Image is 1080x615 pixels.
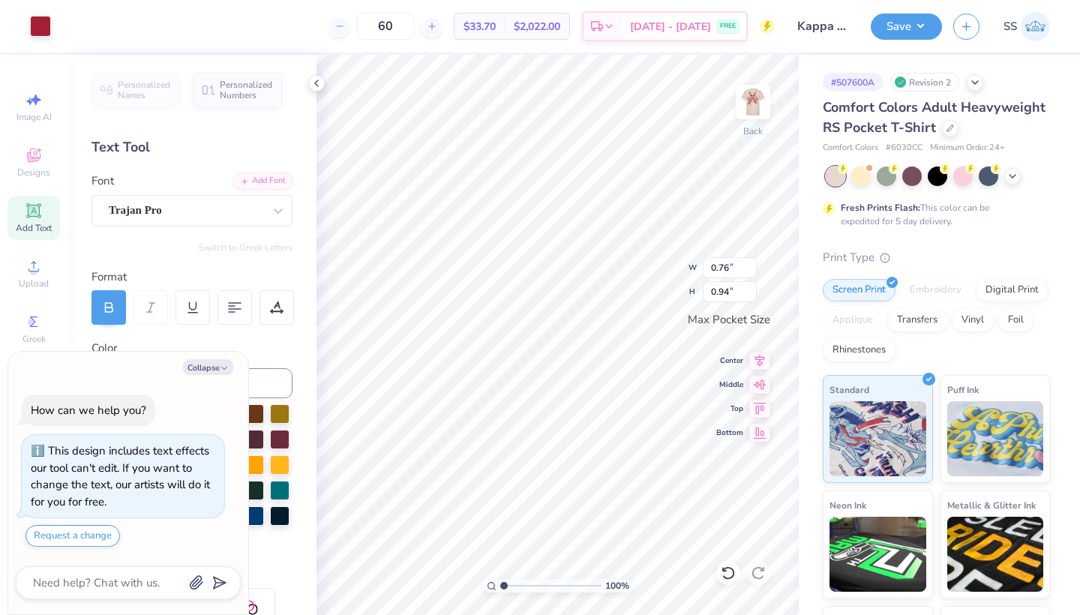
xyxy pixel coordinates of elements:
[22,333,46,345] span: Greek
[947,382,979,397] span: Puff Ink
[1003,12,1050,41] a: SS
[900,279,971,301] div: Embroidery
[823,309,883,331] div: Applique
[716,427,743,438] span: Bottom
[829,382,869,397] span: Standard
[233,172,292,190] div: Add Font
[16,111,52,123] span: Image AI
[952,309,994,331] div: Vinyl
[1003,18,1017,35] span: SS
[823,339,895,361] div: Rhinestones
[31,443,210,509] div: This design includes text effects our tool can't edit. If you want to change the text, our artist...
[829,517,926,592] img: Neon Ink
[19,277,49,289] span: Upload
[605,579,629,592] span: 100 %
[823,73,883,91] div: # 507600A
[976,279,1048,301] div: Digital Print
[630,19,711,34] span: [DATE] - [DATE]
[91,137,292,157] div: Text Tool
[786,11,859,41] input: Untitled Design
[841,201,1025,228] div: This color can be expedited for 5 day delivery.
[743,124,763,138] div: Back
[25,525,120,547] button: Request a change
[1021,12,1050,41] img: Savannah Snape
[886,142,922,154] span: # 6030CC
[91,172,114,190] label: Font
[823,98,1045,136] span: Comfort Colors Adult Heavyweight RS Pocket T-Shirt
[716,355,743,366] span: Center
[947,497,1036,513] span: Metallic & Glitter Ink
[829,401,926,476] img: Standard
[91,340,292,357] div: Color
[514,19,560,34] span: $2,022.00
[356,13,415,40] input: – –
[220,79,273,100] span: Personalized Numbers
[16,222,52,234] span: Add Text
[998,309,1033,331] div: Foil
[463,19,496,34] span: $33.70
[841,202,920,214] strong: Fresh Prints Flash:
[947,401,1044,476] img: Puff Ink
[720,21,736,31] span: FREE
[947,517,1044,592] img: Metallic & Glitter Ink
[91,268,294,286] div: Format
[716,379,743,390] span: Middle
[823,249,1050,266] div: Print Type
[871,13,942,40] button: Save
[183,359,233,375] button: Collapse
[887,309,947,331] div: Transfers
[118,79,171,100] span: Personalized Names
[199,241,292,253] button: Switch to Greek Letters
[31,403,146,418] div: How can we help you?
[738,87,768,117] img: Back
[829,497,866,513] span: Neon Ink
[823,279,895,301] div: Screen Print
[17,166,50,178] span: Designs
[716,403,743,414] span: Top
[930,142,1005,154] span: Minimum Order: 24 +
[823,142,878,154] span: Comfort Colors
[890,73,959,91] div: Revision 2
